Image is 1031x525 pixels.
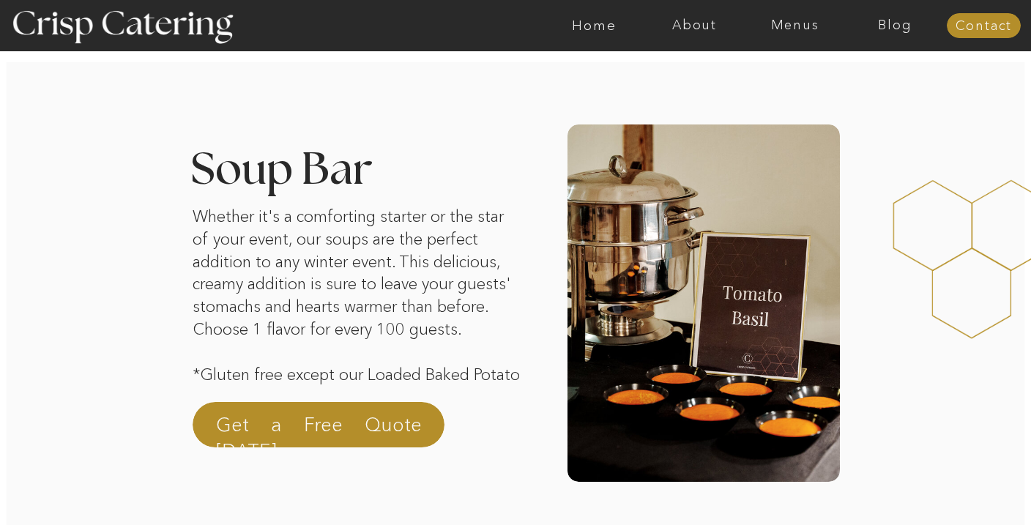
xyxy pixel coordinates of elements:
p: Whether it's a comforting starter or the star of your event, our soups are the perfect addition t... [193,206,524,409]
a: Get a Free Quote [DATE] [216,412,422,447]
iframe: podium webchat widget prompt [782,294,1031,470]
a: Menus [745,18,845,33]
iframe: podium webchat widget bubble [885,452,1031,525]
a: Contact [947,19,1021,34]
h2: Soup Bar [191,149,472,237]
a: Home [544,18,644,33]
a: About [644,18,745,33]
a: Blog [845,18,945,33]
